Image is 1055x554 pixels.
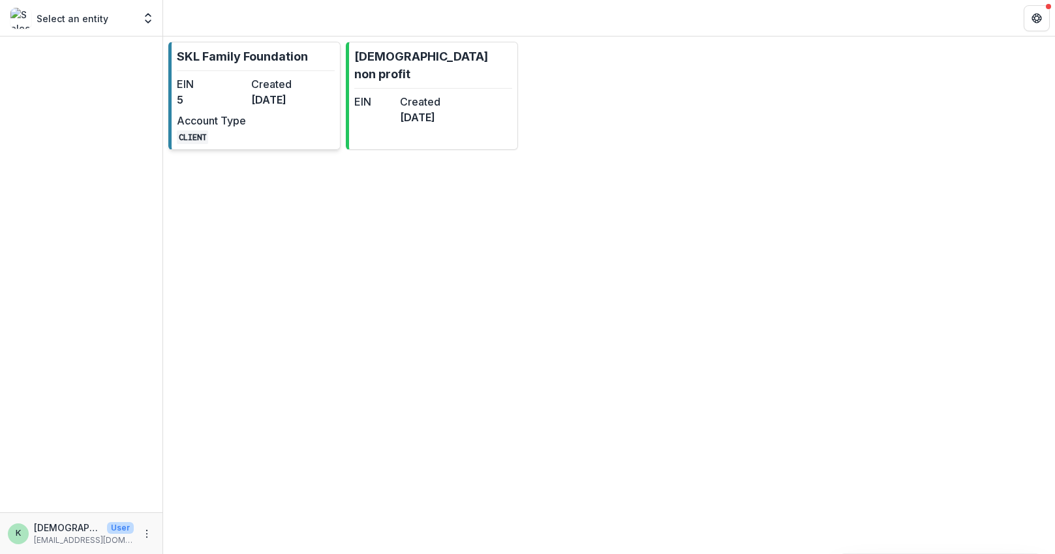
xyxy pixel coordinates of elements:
button: Open entity switcher [139,5,157,31]
p: Select an entity [37,12,108,25]
a: [DEMOGRAPHIC_DATA] non profitEINCreated[DATE] [346,42,518,150]
p: [DEMOGRAPHIC_DATA] non profit [354,48,512,83]
p: User [107,522,134,534]
img: Select an entity [10,8,31,29]
dd: [DATE] [251,92,320,108]
code: CLIENT [177,130,208,144]
button: More [139,526,155,542]
dt: Created [400,94,440,109]
dd: 5 [177,92,246,108]
dd: [DATE] [400,109,440,125]
p: [EMAIL_ADDRESS][DOMAIN_NAME] [34,534,134,546]
p: [DEMOGRAPHIC_DATA] [34,521,102,534]
div: kristen [16,529,21,538]
a: SKL Family FoundationEIN5Created[DATE]Account TypeCLIENT [168,42,341,150]
p: SKL Family Foundation [177,48,308,65]
dt: Created [251,76,320,92]
button: Get Help [1024,5,1050,31]
dt: Account Type [177,113,246,128]
dt: EIN [354,94,395,109]
dt: EIN [177,76,246,92]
